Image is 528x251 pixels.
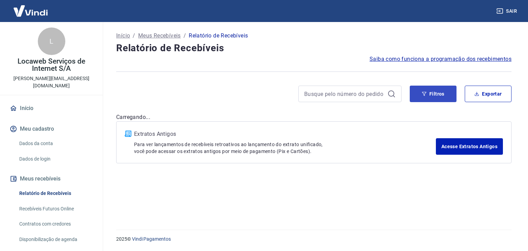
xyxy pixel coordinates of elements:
p: Extratos Antigos [134,130,436,138]
a: Relatório de Recebíveis [16,186,95,200]
h4: Relatório de Recebíveis [116,41,511,55]
button: Filtros [410,86,456,102]
div: L [38,28,65,55]
p: Carregando... [116,113,511,121]
p: Locaweb Serviços de Internet S/A [5,58,97,72]
a: Acesse Extratos Antigos [436,138,503,155]
p: Relatório de Recebíveis [189,32,248,40]
a: Dados de login [16,152,95,166]
a: Disponibilização de agenda [16,232,95,247]
button: Exportar [465,86,511,102]
p: 2025 © [116,236,511,243]
p: / [184,32,186,40]
button: Meu cadastro [8,121,95,137]
a: Início [116,32,130,40]
a: Contratos com credores [16,217,95,231]
a: Recebíveis Futuros Online [16,202,95,216]
button: Sair [495,5,520,18]
a: Início [8,101,95,116]
img: ícone [125,131,131,137]
a: Vindi Pagamentos [132,236,171,242]
img: Vindi [8,0,53,21]
a: Dados da conta [16,137,95,151]
a: Saiba como funciona a programação dos recebimentos [370,55,511,63]
p: / [133,32,135,40]
p: [PERSON_NAME][EMAIL_ADDRESS][DOMAIN_NAME] [5,75,97,89]
p: Para ver lançamentos de recebíveis retroativos ao lançamento do extrato unificado, você pode aces... [134,141,436,155]
a: Meus Recebíveis [138,32,181,40]
button: Meus recebíveis [8,171,95,186]
input: Busque pelo número do pedido [304,89,385,99]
